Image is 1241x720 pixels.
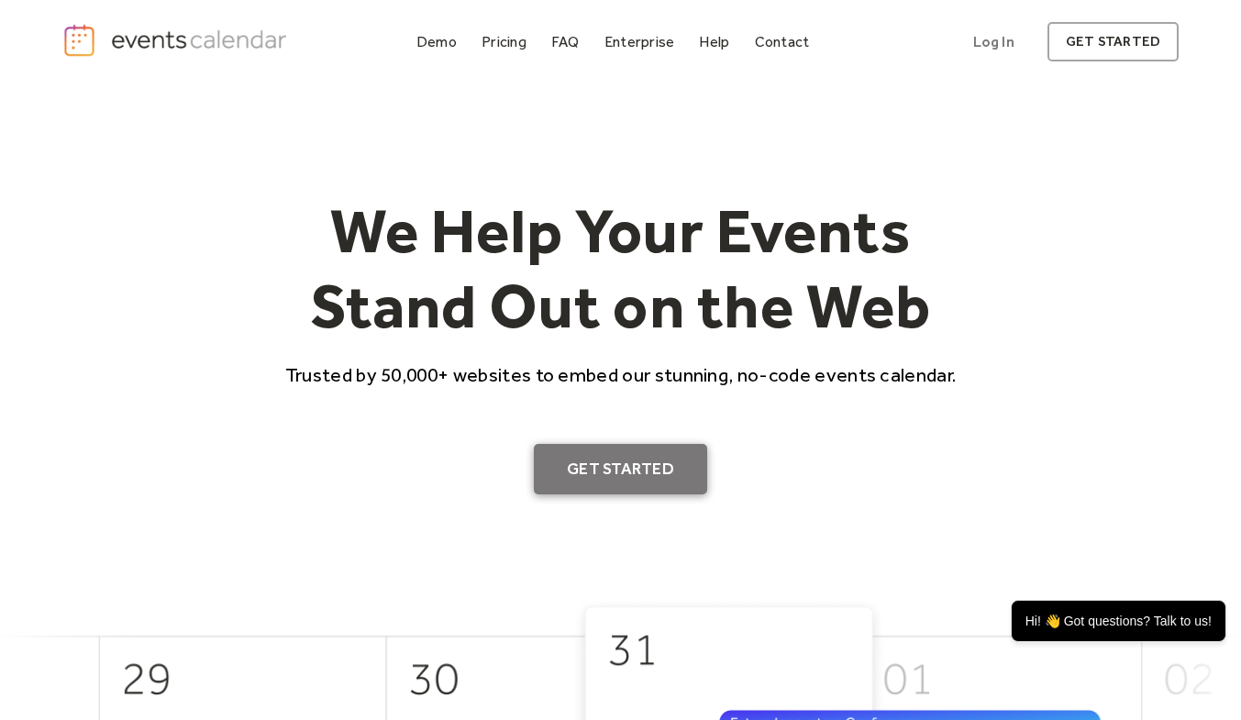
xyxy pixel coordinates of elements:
[416,37,457,47] div: Demo
[474,29,534,54] a: Pricing
[699,37,729,47] div: Help
[748,29,817,54] a: Contact
[62,23,293,59] a: home
[409,29,464,54] a: Demo
[955,22,1033,61] a: Log In
[692,29,737,54] a: Help
[604,37,674,47] div: Enterprise
[597,29,681,54] a: Enterprise
[755,37,810,47] div: Contact
[544,29,587,54] a: FAQ
[551,37,580,47] div: FAQ
[269,361,973,388] p: Trusted by 50,000+ websites to embed our stunning, no-code events calendar.
[482,37,526,47] div: Pricing
[1047,22,1179,61] a: get started
[269,194,973,343] h1: We Help Your Events Stand Out on the Web
[534,444,707,495] a: Get Started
